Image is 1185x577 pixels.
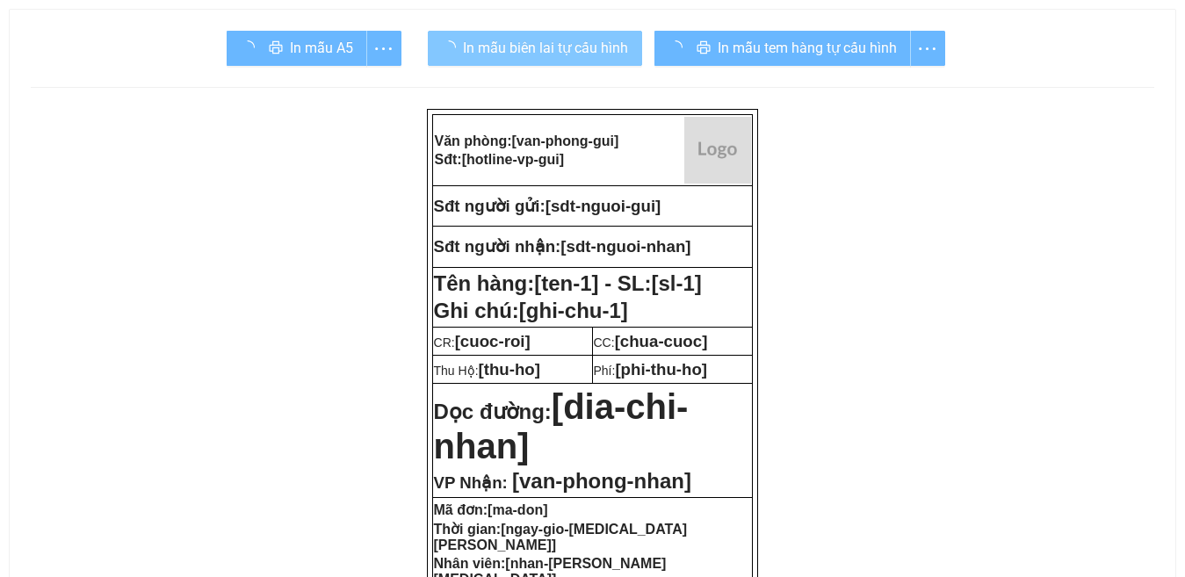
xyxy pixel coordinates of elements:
strong: Dọc đường: [434,400,689,463]
span: Ghi chú: [434,299,628,322]
span: [ma-don] [488,502,547,517]
strong: Thời gian: [434,522,687,552]
span: [van-phong-nhan] [512,469,691,493]
span: VP Nhận: [434,473,508,492]
strong: Sđt: [435,152,565,167]
span: Phí: [594,364,708,378]
span: [sl-1] [652,271,702,295]
img: logo [684,117,751,184]
span: [chua-cuoc] [615,332,708,350]
span: [ngay-gio-[MEDICAL_DATA][PERSON_NAME]] [434,522,687,552]
strong: Mã đơn: [434,502,548,517]
span: [sdt-nguoi-nhan] [560,237,690,256]
span: [van-phong-gui] [512,133,619,148]
span: [hotline-vp-gui] [462,152,564,167]
strong: Văn phòng: [435,133,619,148]
span: [dia-chi-nhan] [434,387,689,465]
span: In mẫu biên lai tự cấu hình [463,37,628,59]
span: loading [442,40,463,54]
span: [sdt-nguoi-gui] [546,197,661,215]
button: In mẫu biên lai tự cấu hình [428,31,642,66]
span: CR: [434,335,531,350]
span: [thu-ho] [479,360,540,379]
span: [phi-thu-ho] [615,360,707,379]
span: CC: [594,335,708,350]
span: [ten-1] - SL: [534,271,702,295]
strong: Sđt người gửi: [434,197,546,215]
span: [ghi-chu-1] [519,299,628,322]
span: Thu Hộ: [434,364,540,378]
strong: Sđt người nhận: [434,237,561,256]
span: [cuoc-roi] [455,332,531,350]
strong: Tên hàng: [434,271,702,295]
